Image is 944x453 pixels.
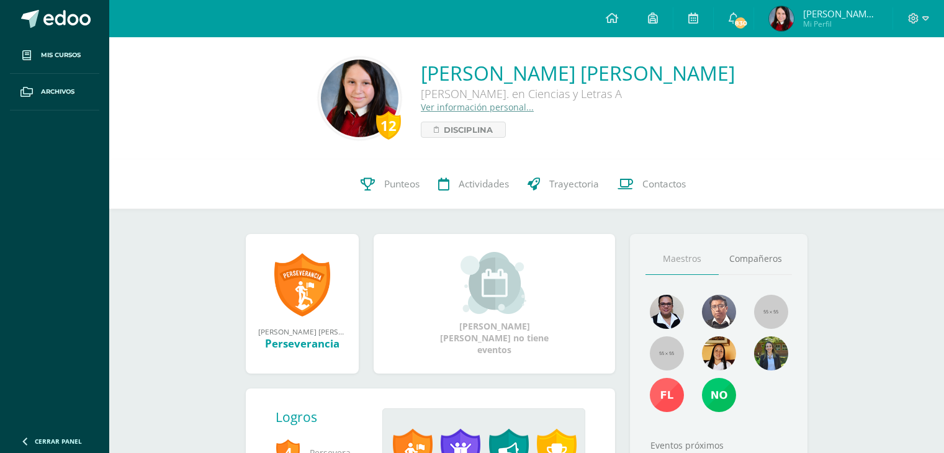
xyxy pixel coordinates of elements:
div: [PERSON_NAME]. en Ciencias y Letras A [421,86,735,101]
div: [PERSON_NAME] [PERSON_NAME] no tiene eventos [433,252,557,356]
span: Disciplina [444,122,493,137]
span: Actividades [459,177,509,191]
span: Contactos [642,177,686,191]
img: 55x55 [754,295,788,329]
img: e41c3894aaf89bb740a7d8c448248d63.png [650,295,684,329]
span: Archivos [41,87,74,97]
img: 0b80ea5d0951c7ff7e12fded612cff25.png [321,60,398,137]
img: c480989150579c7136c8bbe817c0bfe9.png [769,6,794,31]
a: [PERSON_NAME] [PERSON_NAME] [421,60,735,86]
a: Punteos [351,159,429,209]
span: 830 [734,16,747,30]
span: Punteos [384,177,420,191]
span: Mis cursos [41,50,81,60]
a: Actividades [429,159,518,209]
img: 7d61841bcfb191287f003a87f3c9ee53.png [754,336,788,370]
div: Perseverancia [258,336,346,351]
div: Logros [276,408,372,426]
a: Trayectoria [518,159,608,209]
a: Maestros [645,243,719,275]
span: Cerrar panel [35,437,82,446]
div: Eventos próximos [645,439,792,451]
img: 57c4e928f643661f27a38ec3fbef529c.png [650,378,684,412]
a: Contactos [608,159,695,209]
img: 55x55 [650,336,684,370]
span: Trayectoria [549,177,599,191]
span: [PERSON_NAME] [PERSON_NAME] [803,7,878,20]
img: event_small.png [461,252,528,314]
span: Mi Perfil [803,19,878,29]
a: Ver información personal... [421,101,534,113]
a: Disciplina [421,122,506,138]
div: [PERSON_NAME] [PERSON_NAME] obtuvo [258,326,346,336]
img: bf3cc4379d1deeebe871fe3ba6f72a08.png [702,295,736,329]
a: Compañeros [719,243,792,275]
img: 7e5ce3178e263c1de2a2f09ff2bb6eb7.png [702,378,736,412]
a: Mis cursos [10,37,99,74]
a: Archivos [10,74,99,110]
img: 46f6fa15264c5e69646c4d280a212a31.png [702,336,736,370]
div: 12 [376,111,401,140]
